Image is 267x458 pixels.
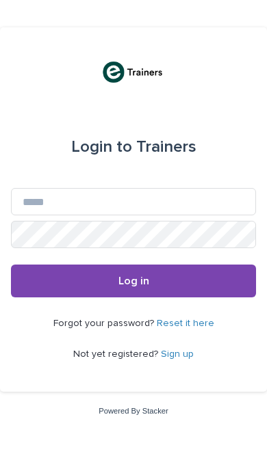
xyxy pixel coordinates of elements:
[157,319,214,328] a: Reset it here
[73,349,161,359] span: Not yet registered?
[101,60,166,84] img: K0CqGN7SDeD6s4JG8KQk
[118,275,149,286] span: Log in
[161,349,194,359] a: Sign up
[99,407,168,415] a: Powered By Stacker
[71,128,196,166] div: Trainers
[71,139,132,155] span: Login to
[53,319,157,328] span: Forgot your password?
[11,265,256,297] button: Log in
